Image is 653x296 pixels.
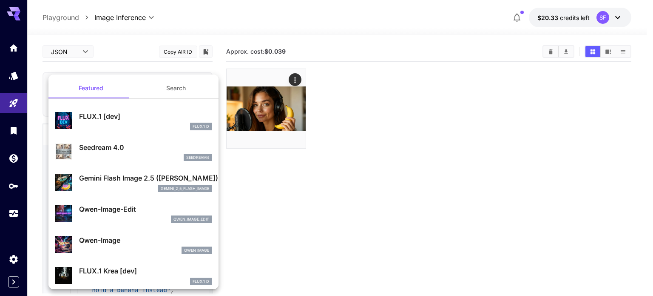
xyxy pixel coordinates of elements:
[48,78,133,98] button: Featured
[79,266,212,276] p: FLUX.1 Krea [dev]
[79,235,212,245] p: Qwen-Image
[193,279,209,285] p: FLUX.1 D
[193,124,209,129] p: FLUX.1 D
[79,204,212,214] p: Qwen-Image-Edit
[55,170,212,195] div: Gemini Flash Image 2.5 ([PERSON_NAME])gemini_2_5_flash_image
[55,232,212,258] div: Qwen-ImageQwen Image
[186,155,209,161] p: seedream4
[79,142,212,152] p: Seedream 4.0
[55,108,212,134] div: FLUX.1 [dev]FLUX.1 D
[55,139,212,165] div: Seedream 4.0seedream4
[79,173,212,183] p: Gemini Flash Image 2.5 ([PERSON_NAME])
[55,201,212,227] div: Qwen-Image-Editqwen_image_edit
[173,216,209,222] p: qwen_image_edit
[184,247,209,253] p: Qwen Image
[55,262,212,288] div: FLUX.1 Krea [dev]FLUX.1 D
[79,111,212,121] p: FLUX.1 [dev]
[133,78,219,98] button: Search
[161,186,209,192] p: gemini_2_5_flash_image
